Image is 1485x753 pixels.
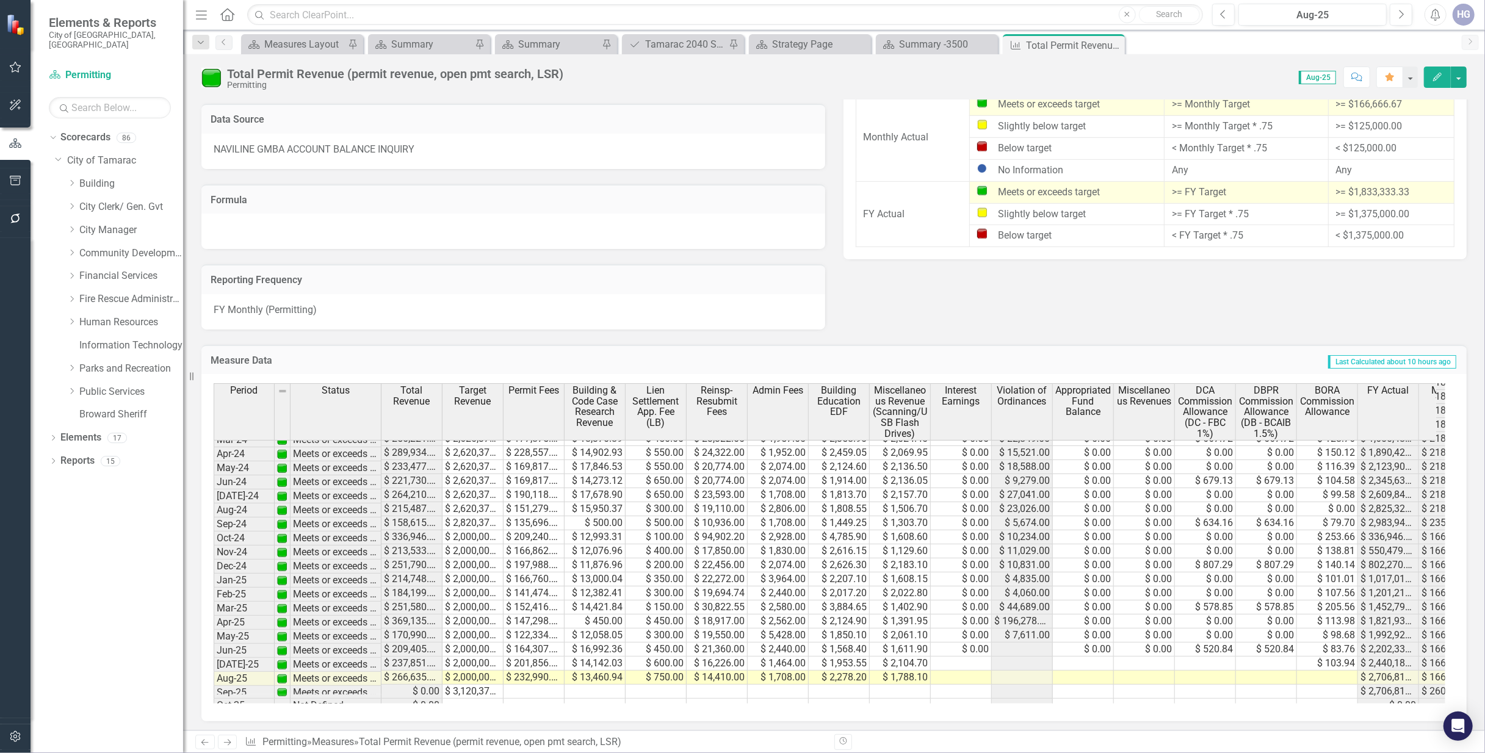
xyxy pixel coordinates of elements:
[1175,460,1236,474] td: $ 0.00
[626,502,687,516] td: $ 300.00
[809,530,870,544] td: $ 4,785.90
[277,589,287,599] img: 1UOPjbPZzarJnojPNnPdqcrKqsyubKg2UwelywlROmNPl+gdMW9Kb8ri8GgAAAABJRU5ErkJggg==
[214,560,275,574] td: Dec-24
[565,600,626,614] td: $ 14,421.84
[809,460,870,474] td: $ 2,124.60
[809,558,870,572] td: $ 2,626.30
[214,546,275,560] td: Nov-24
[1236,488,1297,502] td: $ 0.00
[214,475,275,489] td: Jun-24
[931,530,992,544] td: $ 0.00
[79,339,183,353] a: Information Technology
[227,67,563,81] div: Total Permit Revenue (permit revenue, open pmt search, LSR)
[277,533,287,543] img: 1UOPjbPZzarJnojPNnPdqcrKqsyubKg2UwelywlROmNPl+gdMW9Kb8ri8GgAAAABJRU5ErkJggg==
[381,488,443,502] td: $ 264,210.33
[244,37,345,52] a: Measures Layout
[748,586,809,600] td: $ 2,440.00
[1114,600,1175,614] td: $ 0.00
[381,586,443,600] td: $ 184,199.57
[870,530,931,544] td: $ 1,608.60
[60,454,95,468] a: Reports
[60,131,110,145] a: Scorecards
[1358,530,1419,544] td: $ 336,946.45
[1297,516,1358,530] td: $ 79.70
[214,588,275,602] td: Feb-25
[870,502,931,516] td: $ 1,506.70
[1053,446,1114,460] td: $ 0.00
[443,446,504,460] td: $ 2,620,375.00
[565,460,626,474] td: $ 17,846.53
[748,516,809,530] td: $ 1,708.00
[79,223,183,237] a: City Manager
[1175,516,1236,530] td: $ 634.16
[565,586,626,600] td: $ 12,382.41
[214,489,275,503] td: [DATE]-24
[1238,4,1387,26] button: Aug-25
[565,474,626,488] td: $ 14,273.12
[565,544,626,558] td: $ 12,076.96
[565,446,626,460] td: $ 14,902.93
[371,37,472,52] a: Summary
[565,516,626,530] td: $ 500.00
[6,14,27,35] img: ClearPoint Strategy
[1236,474,1297,488] td: $ 679.13
[49,97,171,118] input: Search Below...
[879,37,995,52] a: Summary -3500
[1297,530,1358,544] td: $ 253.66
[687,460,748,474] td: $ 20,774.00
[1358,488,1419,502] td: $ 2,609,841.88
[752,37,868,52] a: Strategy Page
[291,447,381,461] td: Meets or exceeds target
[992,446,1053,460] td: $ 15,521.00
[992,586,1053,600] td: $ 4,060.00
[626,460,687,474] td: $ 550.00
[214,517,275,531] td: Sep-24
[992,530,1053,544] td: $ 10,234.00
[277,505,287,515] img: 1UOPjbPZzarJnojPNnPdqcrKqsyubKg2UwelywlROmNPl+gdMW9Kb8ri8GgAAAABJRU5ErkJggg==
[79,269,183,283] a: Financial Services
[1175,530,1236,544] td: $ 0.00
[201,68,221,87] img: Meets or exceeds target
[264,37,345,52] div: Measures Layout
[977,98,987,107] img: Meets or exceeds target
[443,544,504,558] td: $ 2,000,000.00
[381,516,443,530] td: $ 158,615.14
[60,431,101,445] a: Elements
[1419,558,1480,572] td: $ 166,666.67
[626,446,687,460] td: $ 550.00
[626,474,687,488] td: $ 650.00
[626,572,687,586] td: $ 350.00
[277,477,287,487] img: 1UOPjbPZzarJnojPNnPdqcrKqsyubKg2UwelywlROmNPl+gdMW9Kb8ri8GgAAAABJRU5ErkJggg==
[504,516,565,530] td: $ 135,696.17
[645,37,726,52] div: Tamarac 2040 Strategic Plan - Departmental Action Plan
[931,600,992,614] td: $ 0.00
[291,517,381,531] td: Meets or exceeds target
[443,516,504,530] td: $ 2,820,375.00
[772,37,868,52] div: Strategy Page
[1297,446,1358,460] td: $ 150.12
[1053,600,1114,614] td: $ 0.00
[870,600,931,614] td: $ 1,402.90
[626,586,687,600] td: $ 300.00
[870,558,931,572] td: $ 2,183.10
[1236,460,1297,474] td: $ 0.00
[748,558,809,572] td: $ 2,074.00
[291,560,381,574] td: Meets or exceeds target
[227,81,563,90] div: Permitting
[504,502,565,516] td: $ 151,279.86
[687,586,748,600] td: $ 19,694.74
[748,488,809,502] td: $ 1,708.00
[565,502,626,516] td: $ 15,950.37
[1419,460,1480,474] td: $ 218,364.58
[687,544,748,558] td: $ 17,850.00
[870,544,931,558] td: $ 1,129.60
[1358,600,1419,614] td: $ 1,452,799.04
[992,502,1053,516] td: $ 23,026.00
[565,558,626,572] td: $ 11,876.96
[931,558,992,572] td: $ 0.00
[931,488,992,502] td: $ 0.00
[1175,474,1236,488] td: $ 679.13
[79,385,183,399] a: Public Services
[1053,516,1114,530] td: $ 0.00
[214,531,275,546] td: Oct-24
